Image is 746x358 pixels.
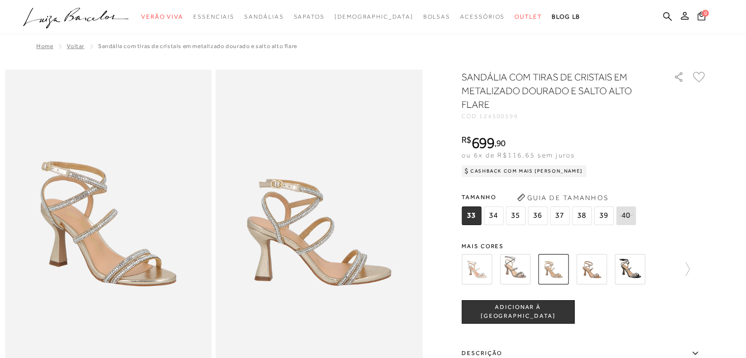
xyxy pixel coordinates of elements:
span: 38 [572,206,592,225]
span: 0 [702,10,709,17]
span: 33 [462,206,481,225]
span: Verão Viva [141,13,183,20]
a: noSubCategoriesText [514,8,542,26]
a: Home [36,43,53,50]
span: Tamanho [462,190,638,205]
img: SANDÁLIA COM TIRAS DE CRISTAIS EM COURO OFF WHITE E SALTO ALTO FLARE [462,254,492,284]
button: Guia de Tamanhos [514,190,612,205]
span: BLOG LB [552,13,580,20]
span: Essenciais [193,13,234,20]
a: noSubCategoriesText [460,8,505,26]
span: 699 [471,134,494,152]
div: Cashback com Mais [PERSON_NAME] [462,165,587,177]
span: Bolsas [423,13,450,20]
img: SANDÁLIA COM TIRAS DE CRISTAIS EM METALIZADO DOURADO E SALTO ALTO FLARE [538,254,568,284]
a: BLOG LB [552,8,580,26]
span: [DEMOGRAPHIC_DATA] [334,13,413,20]
h1: SANDÁLIA COM TIRAS DE CRISTAIS EM METALIZADO DOURADO E SALTO ALTO FLARE [462,70,645,111]
i: , [494,139,506,148]
span: Outlet [514,13,542,20]
a: Voltar [67,43,84,50]
a: noSubCategoriesText [141,8,183,26]
a: noSubCategoriesText [423,8,450,26]
span: ADICIONAR À [GEOGRAPHIC_DATA] [462,303,574,320]
img: SANDÁLIA COM TIRAS DE CRISTAIS EM METALIZADO CHUMBO E SALTO ALTO FLARE [500,254,530,284]
span: Acessórios [460,13,505,20]
button: ADICIONAR À [GEOGRAPHIC_DATA] [462,300,574,324]
a: noSubCategoriesText [193,8,234,26]
span: SANDÁLIA COM TIRAS DE CRISTAIS EM METALIZADO DOURADO E SALTO ALTO FLARE [98,43,297,50]
i: R$ [462,135,471,144]
span: ou 6x de R$116,65 sem juros [462,151,575,159]
span: 40 [616,206,636,225]
img: SANDÁLIA COM TIRAS DE CRISTAIS EM VERNIZ PRETO E SALTO ALTO FLARE [615,254,645,284]
div: CÓD: [462,113,658,119]
span: 34 [484,206,503,225]
span: 36 [528,206,547,225]
span: 124500599 [479,113,518,120]
span: 35 [506,206,525,225]
span: Mais cores [462,243,707,249]
a: noSubCategoriesText [244,8,283,26]
span: 90 [496,138,506,148]
span: 39 [594,206,614,225]
span: 37 [550,206,569,225]
a: noSubCategoriesText [293,8,324,26]
span: Sapatos [293,13,324,20]
span: Sandálias [244,13,283,20]
a: noSubCategoriesText [334,8,413,26]
img: SANDÁLIA COM TIRAS DE CRISTAIS EM VERNIZ BEGE ARGILA E SALTO ALTO FLARE [576,254,607,284]
button: 0 [695,11,708,24]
